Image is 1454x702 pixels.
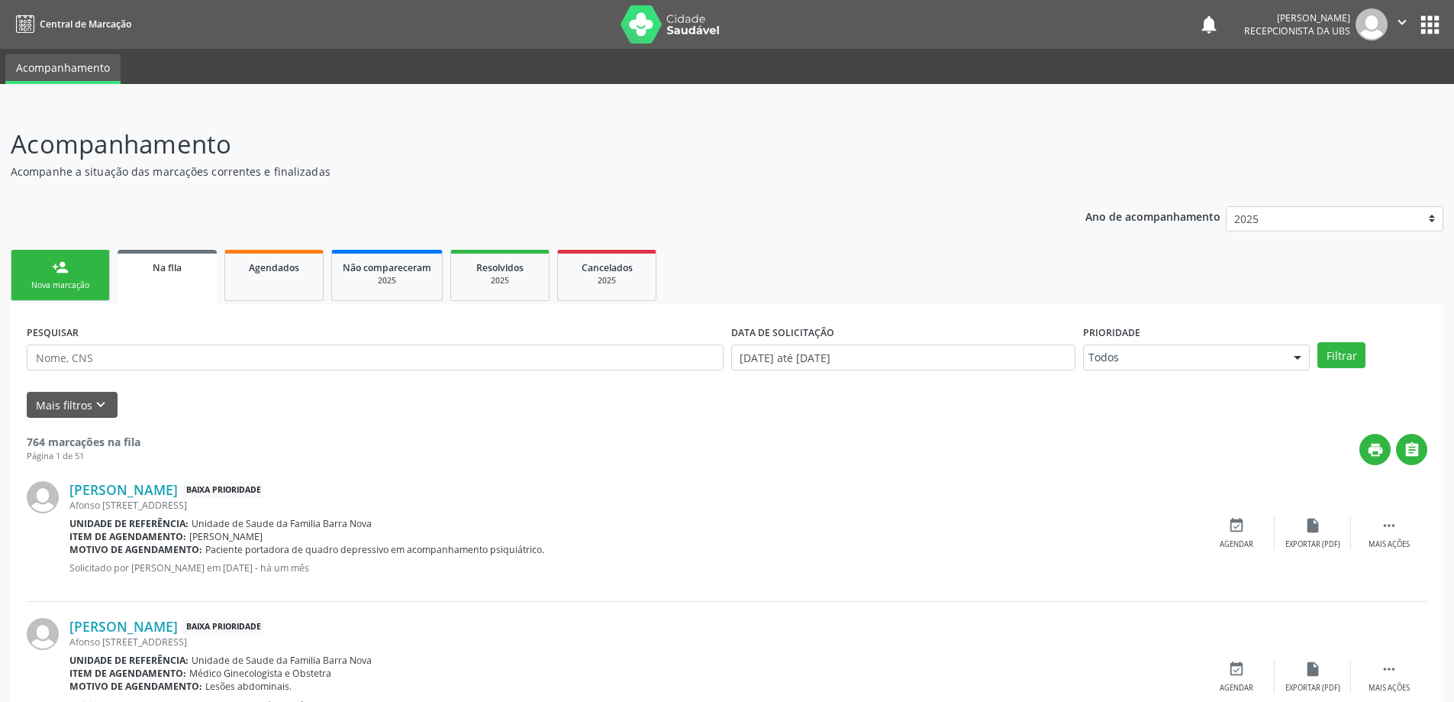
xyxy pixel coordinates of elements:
label: PESQUISAR [27,321,79,345]
div: 2025 [462,275,538,286]
span: Agendados [249,261,299,274]
div: Exportar (PDF) [1285,683,1340,694]
i: insert_drive_file [1304,517,1321,534]
span: Unidade de Saude da Familia Barra Nova [192,654,372,667]
span: Lesões abdominais. [205,680,292,693]
span: Não compareceram [343,261,431,274]
button:  [1396,434,1427,465]
img: img [1356,8,1388,40]
span: Baixa Prioridade [183,482,264,498]
i:  [1381,661,1398,678]
b: Unidade de referência: [69,517,189,530]
div: 2025 [569,275,645,286]
i: insert_drive_file [1304,661,1321,678]
i:  [1381,517,1398,534]
input: Selecione um intervalo [731,345,1075,370]
div: Agendar [1220,539,1253,550]
a: Central de Marcação [11,11,131,37]
div: 2025 [343,275,431,286]
img: img [27,481,59,513]
div: [PERSON_NAME] [1244,11,1350,24]
button: notifications [1198,14,1220,35]
i: keyboard_arrow_down [92,396,109,413]
b: Motivo de agendamento: [69,680,202,693]
p: Solicitado por [PERSON_NAME] em [DATE] - há um mês [69,561,1198,574]
label: DATA DE SOLICITAÇÃO [731,321,834,345]
a: [PERSON_NAME] [69,618,178,635]
button: Filtrar [1317,342,1365,368]
i:  [1394,14,1410,31]
strong: 764 marcações na fila [27,435,140,449]
span: Recepcionista da UBS [1244,24,1350,37]
span: Cancelados [582,261,633,274]
span: Unidade de Saude da Familia Barra Nova [192,517,372,530]
input: Nome, CNS [27,345,724,370]
span: Paciente portadora de quadro depressivo em acompanhamento psiquiátrico. [205,543,544,556]
div: Agendar [1220,683,1253,694]
a: [PERSON_NAME] [69,481,178,498]
i: print [1367,442,1384,458]
b: Item de agendamento: [69,530,186,543]
button: apps [1417,11,1443,38]
button:  [1388,8,1417,40]
label: Prioridade [1083,321,1140,345]
span: Na fila [153,261,182,274]
button: print [1359,434,1391,465]
b: Motivo de agendamento: [69,543,202,556]
a: Acompanhamento [5,54,121,84]
b: Unidade de referência: [69,654,189,667]
span: [PERSON_NAME] [189,530,263,543]
div: Mais ações [1369,539,1410,550]
p: Acompanhamento [11,125,1014,163]
div: Exportar (PDF) [1285,539,1340,550]
i: event_available [1228,517,1245,534]
i:  [1404,442,1420,458]
img: img [27,618,59,650]
span: Central de Marcação [40,18,131,31]
div: Mais ações [1369,683,1410,694]
div: Afonso [STREET_ADDRESS] [69,636,1198,649]
p: Acompanhe a situação das marcações correntes e finalizadas [11,163,1014,180]
span: Baixa Prioridade [183,619,264,635]
div: Nova marcação [22,280,98,291]
p: Ano de acompanhamento [1085,206,1220,225]
i: event_available [1228,661,1245,678]
span: Médico Ginecologista e Obstetra [189,667,331,680]
div: Página 1 de 51 [27,450,140,463]
span: Resolvidos [476,261,524,274]
div: person_add [52,259,69,276]
button: Mais filtroskeyboard_arrow_down [27,392,118,419]
b: Item de agendamento: [69,667,186,680]
div: Afonso [STREET_ADDRESS] [69,499,1198,512]
span: Todos [1088,350,1278,365]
